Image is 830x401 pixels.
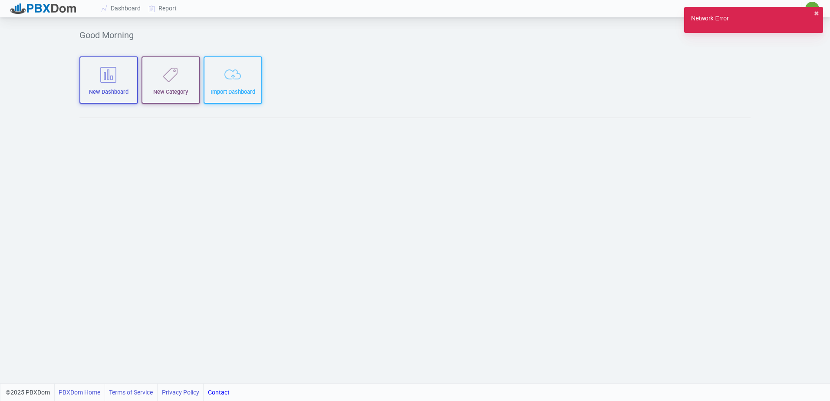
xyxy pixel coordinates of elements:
a: Contact [208,384,230,401]
button: ✷ [805,1,820,16]
div: Network Error [691,14,729,26]
button: New Category [142,56,200,104]
button: Import Dashboard [204,56,262,104]
button: New Dashboard [79,56,138,104]
h5: Good Morning [79,30,751,40]
a: PBXDom Home [59,384,100,401]
a: Privacy Policy [162,384,199,401]
a: Report [145,0,181,16]
button: close [814,9,819,18]
span: ✷ [810,6,814,11]
a: Dashboard [97,0,145,16]
div: ©2025 PBXDom [6,384,230,401]
a: Terms of Service [109,384,153,401]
